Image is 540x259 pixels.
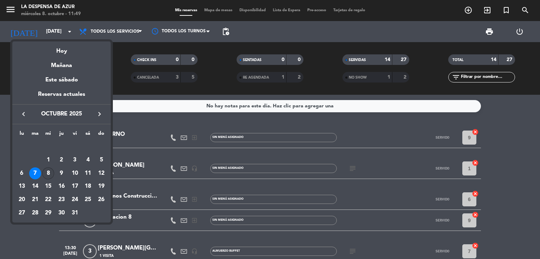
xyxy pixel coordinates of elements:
td: 1 de octubre de 2025 [41,153,55,167]
td: 20 de octubre de 2025 [15,193,28,206]
td: 19 de octubre de 2025 [95,180,108,193]
div: 27 [16,207,28,219]
td: 16 de octubre de 2025 [55,180,68,193]
div: 6 [16,167,28,179]
td: 30 de octubre de 2025 [55,206,68,220]
div: 22 [42,194,54,206]
td: 28 de octubre de 2025 [28,206,42,220]
th: jueves [55,129,68,140]
th: miércoles [41,129,55,140]
div: 4 [82,154,94,166]
div: 25 [82,194,94,206]
div: 23 [56,194,67,206]
th: sábado [82,129,95,140]
div: 13 [16,180,28,192]
div: Hoy [12,41,111,56]
div: 9 [56,167,67,179]
div: Reservas actuales [12,90,111,104]
td: 2 de octubre de 2025 [55,153,68,167]
th: lunes [15,129,28,140]
div: 30 [56,207,67,219]
div: 5 [95,154,107,166]
td: 4 de octubre de 2025 [82,153,95,167]
div: 7 [29,167,41,179]
td: 25 de octubre de 2025 [82,193,95,206]
td: 27 de octubre de 2025 [15,206,28,220]
div: 15 [42,180,54,192]
div: 21 [29,194,41,206]
td: 11 de octubre de 2025 [82,167,95,180]
div: 3 [69,154,81,166]
td: 9 de octubre de 2025 [55,167,68,180]
td: 14 de octubre de 2025 [28,180,42,193]
div: 19 [95,180,107,192]
div: 28 [29,207,41,219]
th: viernes [68,129,82,140]
td: 10 de octubre de 2025 [68,167,82,180]
td: 23 de octubre de 2025 [55,193,68,206]
td: 6 de octubre de 2025 [15,167,28,180]
td: 29 de octubre de 2025 [41,206,55,220]
div: 11 [82,167,94,179]
td: 22 de octubre de 2025 [41,193,55,206]
i: keyboard_arrow_right [95,110,104,118]
td: 7 de octubre de 2025 [28,167,42,180]
div: 18 [82,180,94,192]
div: 8 [42,167,54,179]
div: Mañana [12,56,111,70]
td: OCT. [15,140,108,153]
div: 12 [95,167,107,179]
td: 21 de octubre de 2025 [28,193,42,206]
div: 2 [56,154,67,166]
span: octubre 2025 [30,109,93,119]
td: 31 de octubre de 2025 [68,206,82,220]
th: martes [28,129,42,140]
div: 17 [69,180,81,192]
td: 15 de octubre de 2025 [41,180,55,193]
td: 12 de octubre de 2025 [95,167,108,180]
div: 31 [69,207,81,219]
div: 24 [69,194,81,206]
i: keyboard_arrow_left [19,110,28,118]
td: 26 de octubre de 2025 [95,193,108,206]
div: 16 [56,180,67,192]
td: 18 de octubre de 2025 [82,180,95,193]
div: 20 [16,194,28,206]
td: 5 de octubre de 2025 [95,153,108,167]
div: 29 [42,207,54,219]
td: 17 de octubre de 2025 [68,180,82,193]
div: 1 [42,154,54,166]
td: 8 de octubre de 2025 [41,167,55,180]
div: 14 [29,180,41,192]
td: 13 de octubre de 2025 [15,180,28,193]
td: 3 de octubre de 2025 [68,153,82,167]
div: 10 [69,167,81,179]
th: domingo [95,129,108,140]
div: Este sábado [12,70,111,90]
button: keyboard_arrow_right [93,109,106,119]
td: 24 de octubre de 2025 [68,193,82,206]
button: keyboard_arrow_left [17,109,30,119]
div: 26 [95,194,107,206]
